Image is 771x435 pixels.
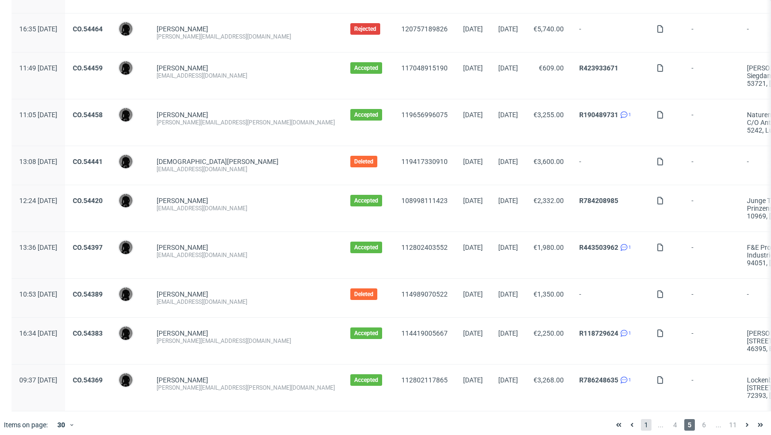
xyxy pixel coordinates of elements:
[579,197,618,204] a: R784208985
[655,419,666,431] span: ...
[533,376,564,384] span: €3,268.00
[73,329,103,337] a: CO.54383
[354,64,378,72] span: Accepted
[463,158,483,165] span: [DATE]
[691,329,731,353] span: -
[119,287,133,301] img: Dawid Urbanowicz
[19,158,57,165] span: 13:08 [DATE]
[73,111,103,119] a: CO.54458
[157,119,335,126] div: [PERSON_NAME][EMAIL_ADDRESS][PERSON_NAME][DOMAIN_NAME]
[691,158,731,173] span: -
[498,329,518,337] span: [DATE]
[19,64,57,72] span: 11:49 [DATE]
[119,22,133,36] img: Dawid Urbanowicz
[73,25,103,33] a: CO.54464
[4,420,48,430] span: Items on page:
[579,25,641,41] span: -
[157,384,335,392] div: [PERSON_NAME][EMAIL_ADDRESS][PERSON_NAME][DOMAIN_NAME]
[119,108,133,122] img: Dawid Urbanowicz
[401,244,448,251] a: 112802403552
[52,418,69,432] div: 30
[157,33,335,41] div: [PERSON_NAME][EMAIL_ADDRESS][DOMAIN_NAME]
[401,290,448,298] a: 114989070522
[533,25,564,33] span: €5,740.00
[498,290,518,298] span: [DATE]
[463,329,483,337] span: [DATE]
[641,419,651,431] span: 1
[73,197,103,204] a: CO.54420
[498,158,518,165] span: [DATE]
[463,244,483,251] span: [DATE]
[119,373,133,387] img: Dawid Urbanowicz
[579,158,641,173] span: -
[157,376,208,384] a: [PERSON_NAME]
[19,376,57,384] span: 09:37 [DATE]
[354,244,378,251] span: Accepted
[157,158,279,165] a: [DEMOGRAPHIC_DATA][PERSON_NAME]
[670,419,680,431] span: 4
[157,244,208,251] a: [PERSON_NAME]
[157,337,335,345] div: [PERSON_NAME][EMAIL_ADDRESS][DOMAIN_NAME]
[354,376,378,384] span: Accepted
[628,376,631,384] span: 1
[401,111,448,119] a: 119656996075
[119,326,133,340] img: Dawid Urbanowicz
[691,290,731,306] span: -
[73,158,103,165] a: CO.54441
[618,244,631,251] a: 1
[463,376,483,384] span: [DATE]
[19,244,57,251] span: 13:36 [DATE]
[119,241,133,254] img: Dawid Urbanowicz
[533,329,564,337] span: €2,250.00
[73,64,103,72] a: CO.54459
[401,329,448,337] a: 114419005667
[463,290,483,298] span: [DATE]
[463,25,483,33] span: [DATE]
[354,25,376,33] span: Rejected
[533,158,564,165] span: €3,600.00
[157,111,208,119] a: [PERSON_NAME]
[19,329,57,337] span: 16:34 [DATE]
[463,64,483,72] span: [DATE]
[119,194,133,207] img: Dawid Urbanowicz
[401,25,448,33] a: 120757189826
[691,197,731,220] span: -
[579,244,618,251] a: R443503962
[533,244,564,251] span: €1,980.00
[19,111,57,119] span: 11:05 [DATE]
[539,64,564,72] span: €609.00
[19,25,57,33] span: 16:35 [DATE]
[157,165,335,173] div: [EMAIL_ADDRESS][DOMAIN_NAME]
[157,25,208,33] a: [PERSON_NAME]
[691,376,731,399] span: -
[579,290,641,306] span: -
[533,290,564,298] span: €1,350.00
[73,376,103,384] a: CO.54369
[618,329,631,337] a: 1
[73,290,103,298] a: CO.54389
[628,111,631,119] span: 1
[728,419,738,431] span: 11
[157,204,335,212] div: [EMAIL_ADDRESS][DOMAIN_NAME]
[533,197,564,204] span: €2,332.00
[498,376,518,384] span: [DATE]
[19,197,57,204] span: 12:24 [DATE]
[579,376,618,384] a: R786248635
[498,197,518,204] span: [DATE]
[157,64,208,72] a: [PERSON_NAME]
[579,64,618,72] a: R423933671
[684,419,695,431] span: 5
[579,111,618,119] a: R190489731
[618,376,631,384] a: 1
[19,290,57,298] span: 10:53 [DATE]
[699,419,709,431] span: 6
[533,111,564,119] span: €3,255.00
[628,329,631,337] span: 1
[119,155,133,168] img: Dawid Urbanowicz
[713,419,724,431] span: ...
[354,329,378,337] span: Accepted
[401,64,448,72] a: 117048915190
[119,61,133,75] img: Dawid Urbanowicz
[618,111,631,119] a: 1
[401,376,448,384] a: 112802117865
